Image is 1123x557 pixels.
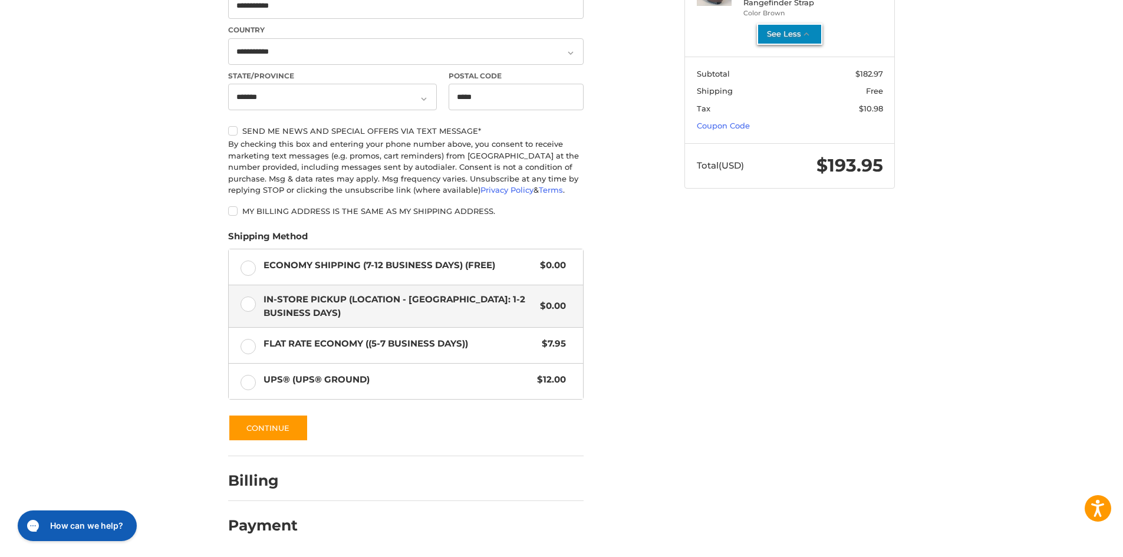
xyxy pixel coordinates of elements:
label: State/Province [228,71,437,81]
span: $10.98 [859,104,883,113]
iframe: Gorgias live chat messenger [12,506,140,545]
label: Postal Code [449,71,584,81]
span: Economy Shipping (7-12 Business Days) (Free) [264,259,535,272]
li: Color Brown [743,8,834,18]
legend: Shipping Method [228,230,308,249]
span: Shipping [697,86,733,95]
h2: Payment [228,516,298,535]
span: $182.97 [855,69,883,78]
span: $0.00 [534,259,566,272]
span: $12.00 [531,373,566,387]
a: Terms [539,185,563,195]
a: Privacy Policy [480,185,533,195]
div: By checking this box and entering your phone number above, you consent to receive marketing text ... [228,139,584,196]
span: $193.95 [816,154,883,176]
span: $0.00 [534,299,566,313]
h2: Billing [228,472,297,490]
label: Send me news and special offers via text message* [228,126,584,136]
label: Country [228,25,584,35]
label: My billing address is the same as my shipping address. [228,206,584,216]
span: Flat Rate Economy ((5-7 Business Days)) [264,337,536,351]
a: Coupon Code [697,121,750,130]
span: UPS® (UPS® Ground) [264,373,532,387]
button: Continue [228,414,308,441]
span: $7.95 [536,337,566,351]
span: Subtotal [697,69,730,78]
button: See Less [757,24,822,45]
span: In-Store Pickup (Location - [GEOGRAPHIC_DATA]: 1-2 BUSINESS DAYS) [264,293,535,319]
span: Free [866,86,883,95]
span: Tax [697,104,710,113]
span: Total (USD) [697,160,744,171]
